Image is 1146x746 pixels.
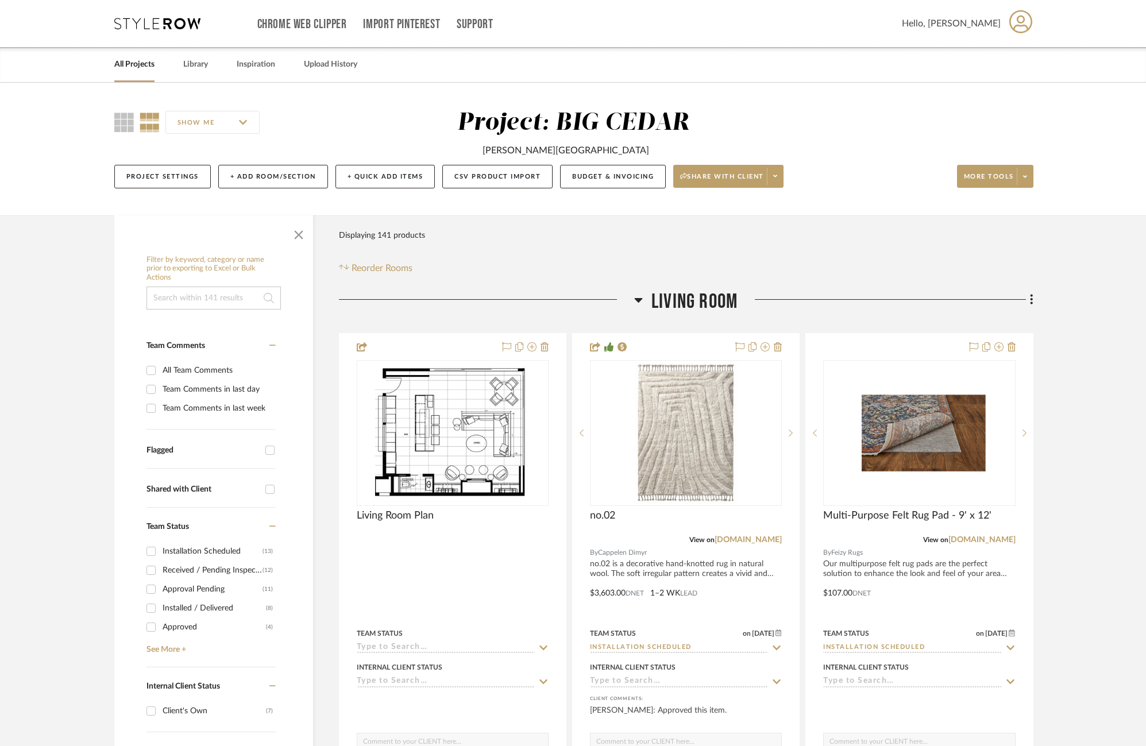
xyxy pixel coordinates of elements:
div: Approved [163,618,266,636]
button: CSV Product Import [442,165,553,188]
span: Team Status [146,523,189,531]
div: Installation Scheduled [163,542,263,561]
a: See More + [144,636,276,655]
div: Team Status [590,628,636,639]
a: [DOMAIN_NAME] [948,536,1016,544]
div: Internal Client Status [823,662,909,672]
span: on [976,630,984,637]
input: Type to Search… [590,677,768,687]
div: Displaying 141 products [339,224,425,247]
div: Installed / Delivered [163,599,266,617]
div: [PERSON_NAME]: Approved this item. [590,705,782,728]
span: Share with client [680,172,764,190]
a: [DOMAIN_NAME] [715,536,782,544]
a: Library [183,57,208,72]
img: Multi-Purpose Felt Rug Pad - 9' x 12' [862,361,977,505]
div: Team Status [823,628,869,639]
div: (7) [266,702,273,720]
span: on [743,630,751,637]
div: All Team Comments [163,361,273,380]
div: Shared with Client [146,485,260,494]
div: Team Comments in last day [163,380,273,399]
span: Internal Client Status [146,682,220,690]
button: Budget & Invoicing [560,165,666,188]
button: Reorder Rooms [339,261,413,275]
span: Feizy Rugs [831,547,863,558]
span: Reorder Rooms [352,261,412,275]
span: Living Room [651,289,738,314]
span: Living Room Plan [357,509,434,522]
button: Project Settings [114,165,211,188]
div: (11) [263,580,273,598]
input: Type to Search… [823,677,1001,687]
div: Approval Pending [163,580,263,598]
a: Import Pinterest [363,20,440,29]
div: (12) [263,561,273,579]
div: Project: BIG CEDAR [457,111,690,135]
span: By [590,547,598,558]
input: Type to Search… [590,643,768,654]
img: Living Room Plan [375,361,530,505]
span: Team Comments [146,342,205,350]
span: Multi-Purpose Felt Rug Pad - 9' x 12' [823,509,991,522]
span: More tools [964,172,1014,190]
div: (8) [266,599,273,617]
span: View on [923,536,948,543]
div: Team Comments in last week [163,399,273,418]
div: Flagged [146,446,260,455]
input: Type to Search… [357,677,535,687]
a: Upload History [304,57,357,72]
div: (4) [266,618,273,636]
div: Internal Client Status [357,662,442,672]
a: Inspiration [237,57,275,72]
a: Support [457,20,493,29]
button: More tools [957,165,1033,188]
button: + Quick Add Items [335,165,435,188]
span: [DATE] [984,629,1009,637]
h6: Filter by keyword, category or name prior to exporting to Excel or Bulk Actions [146,256,281,283]
span: no.02 [590,509,615,522]
div: Client's Own [163,702,266,720]
button: Share with client [673,165,784,188]
input: Search within 141 results [146,287,281,310]
button: Close [287,221,310,244]
div: (13) [263,542,273,561]
a: Chrome Web Clipper [257,20,347,29]
div: 0 [357,361,548,505]
div: Received / Pending Inspection [163,561,263,579]
div: Team Status [357,628,403,639]
div: [PERSON_NAME][GEOGRAPHIC_DATA] [483,144,649,157]
span: Cappelen Dimyr [598,547,647,558]
button: + Add Room/Section [218,165,328,188]
span: By [823,547,831,558]
span: Hello, [PERSON_NAME] [902,17,1001,30]
img: no.02 [614,361,758,505]
input: Type to Search… [357,643,535,654]
span: View on [689,536,715,543]
div: Internal Client Status [590,662,676,672]
span: [DATE] [751,629,775,637]
input: Type to Search… [823,643,1001,654]
a: All Projects [114,57,155,72]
